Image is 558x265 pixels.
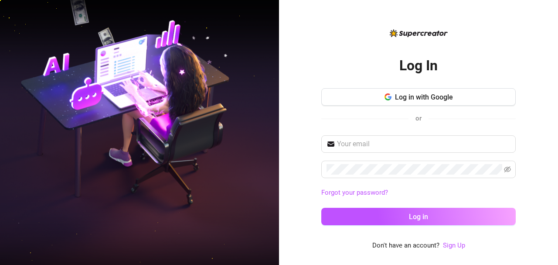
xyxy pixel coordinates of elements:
span: Log in [409,213,428,221]
span: Don't have an account? [372,241,439,251]
img: logo-BBDzfeDw.svg [390,29,448,37]
a: Sign Up [443,241,465,249]
span: Log in with Google [395,93,453,101]
a: Forgot your password? [321,188,516,198]
a: Forgot your password? [321,189,388,196]
button: Log in with Google [321,88,516,106]
button: Log in [321,208,516,225]
input: Your email [337,139,510,149]
h2: Log In [399,57,438,75]
a: Sign Up [443,241,465,251]
span: or [415,114,422,122]
span: eye-invisible [504,166,511,173]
